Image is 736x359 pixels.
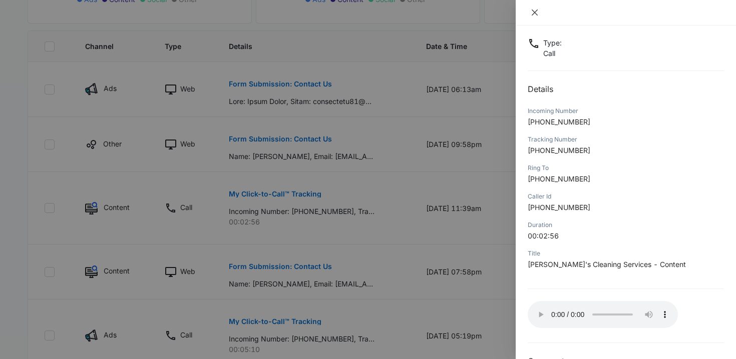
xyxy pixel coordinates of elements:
span: [PHONE_NUMBER] [528,117,590,126]
h2: Details [528,83,724,95]
div: Tracking Number [528,135,724,144]
span: close [531,8,539,16]
div: Caller Id [528,192,724,201]
audio: Your browser does not support the audio tag. [528,301,678,328]
img: tab_keywords_by_traffic_grey.svg [100,58,108,66]
div: Domain: [DOMAIN_NAME] [26,26,110,34]
span: 00:02:56 [528,231,559,240]
div: Incoming Number [528,106,724,115]
img: tab_domain_overview_orange.svg [27,58,35,66]
span: [PERSON_NAME]'s Cleaning Services - Content [528,260,686,268]
div: Ring To [528,163,724,172]
span: [PHONE_NUMBER] [528,203,590,211]
div: Title [528,249,724,258]
p: Call [543,48,562,58]
span: [PHONE_NUMBER] [528,174,590,183]
div: v 4.0.25 [28,16,49,24]
button: Close [528,8,542,17]
img: logo_orange.svg [16,16,24,24]
div: Domain Overview [38,59,90,65]
img: website_grey.svg [16,26,24,34]
div: Keywords by Traffic [111,59,169,65]
span: [PHONE_NUMBER] [528,146,590,154]
div: Duration [528,220,724,229]
p: Type : [543,37,562,48]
